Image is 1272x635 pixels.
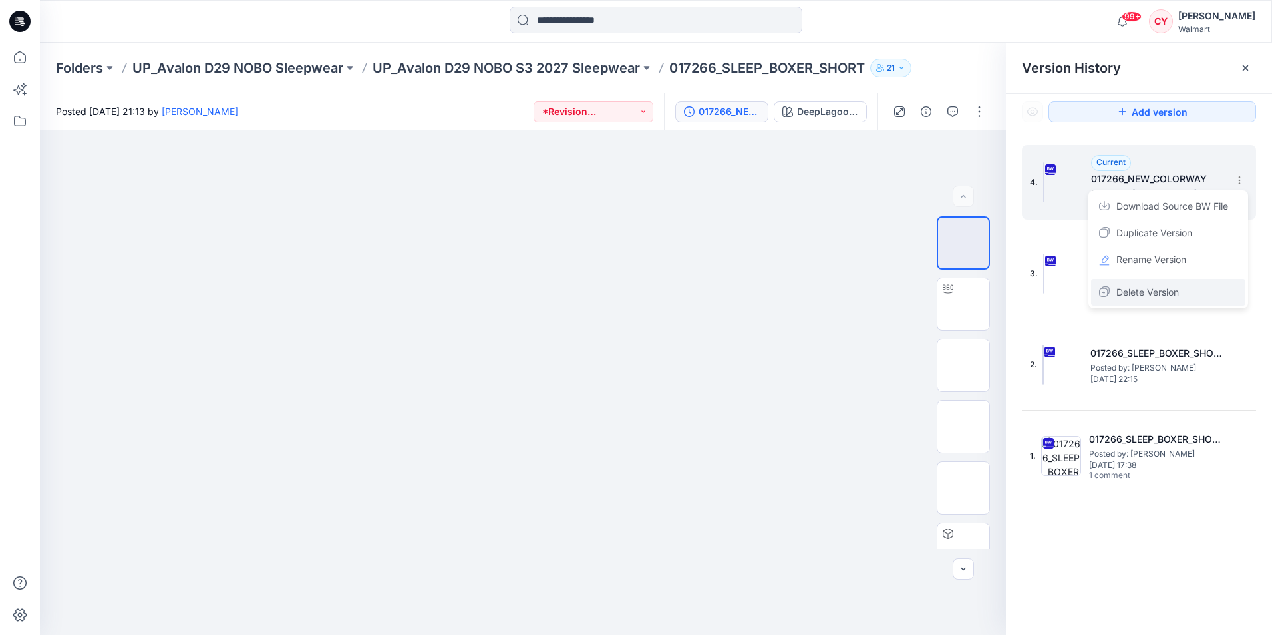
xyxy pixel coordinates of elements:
[1090,361,1223,375] span: Posted by: Sandra Anaya
[1116,225,1192,241] span: Duplicate Version
[669,59,865,77] p: 017266_SLEEP_BOXER_SHORT
[1089,471,1182,481] span: 1 comment
[1116,198,1228,214] span: Download Source BW File
[1043,254,1044,294] img: 017266_SLEEP_BOXER_SHORT
[1090,345,1223,361] h5: 017266_SLEEP_BOXER_SHORT
[1022,101,1043,122] button: Show Hidden Versions
[1089,431,1222,447] h5: 017266_SLEEP_BOXER_SHORT
[1030,268,1038,280] span: 3.
[1089,461,1222,470] span: [DATE] 17:38
[1116,284,1179,300] span: Delete Version
[1240,63,1251,73] button: Close
[132,59,343,77] a: UP_Avalon D29 NOBO Sleepwear
[1043,162,1044,202] img: 017266_NEW_COLORWAY
[56,105,238,118] span: Posted [DATE] 21:13 by
[1096,157,1126,167] span: Current
[56,59,103,77] a: Folders
[1041,436,1081,476] img: 017266_SLEEP_BOXER_SHORT
[1042,345,1044,385] img: 017266_SLEEP_BOXER_SHORT
[887,61,895,75] p: 21
[699,105,760,119] div: 017266_NEW_COLORWAY
[1048,101,1256,122] button: Add version
[1091,171,1224,187] h5: 017266_NEW_COLORWAY
[774,101,867,122] button: DeepLagoon_V1
[1149,9,1173,33] div: CY
[1116,252,1186,268] span: Rename Version
[675,101,768,122] button: 017266_NEW_COLORWAY
[1122,11,1142,22] span: 99+
[1090,375,1223,384] span: [DATE] 22:15
[870,59,911,77] button: 21
[915,101,937,122] button: Details
[1030,450,1036,462] span: 1.
[1030,176,1038,188] span: 4.
[1178,8,1255,24] div: [PERSON_NAME]
[1178,24,1255,34] div: Walmart
[1030,359,1037,371] span: 2.
[797,105,858,119] div: DeepLagoon_V1
[162,106,238,117] a: [PERSON_NAME]
[1089,447,1222,461] span: Posted by: Sandra Anaya
[373,59,640,77] a: UP_Avalon D29 NOBO S3 2027 Sleepwear
[1022,60,1121,76] span: Version History
[1091,187,1224,200] span: Posted by: Sandra Anaya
